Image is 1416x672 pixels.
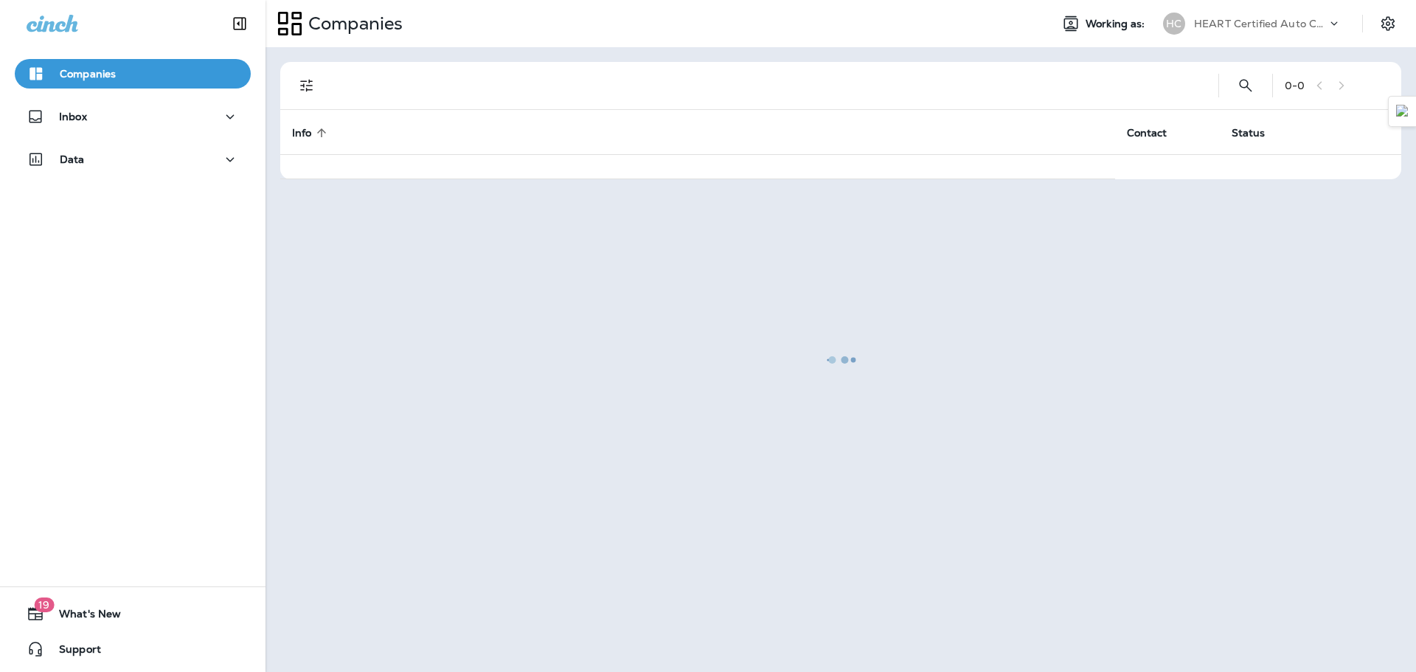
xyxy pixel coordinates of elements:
[15,59,251,89] button: Companies
[34,597,54,612] span: 19
[59,111,87,122] p: Inbox
[15,102,251,131] button: Inbox
[1194,18,1327,30] p: HEART Certified Auto Care
[1375,10,1401,37] button: Settings
[219,9,260,38] button: Collapse Sidebar
[1163,13,1185,35] div: HC
[1396,105,1409,118] img: Detect Auto
[44,608,121,626] span: What's New
[60,68,116,80] p: Companies
[1086,18,1148,30] span: Working as:
[60,153,85,165] p: Data
[15,145,251,174] button: Data
[44,643,101,661] span: Support
[302,13,403,35] p: Companies
[15,634,251,664] button: Support
[15,599,251,628] button: 19What's New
